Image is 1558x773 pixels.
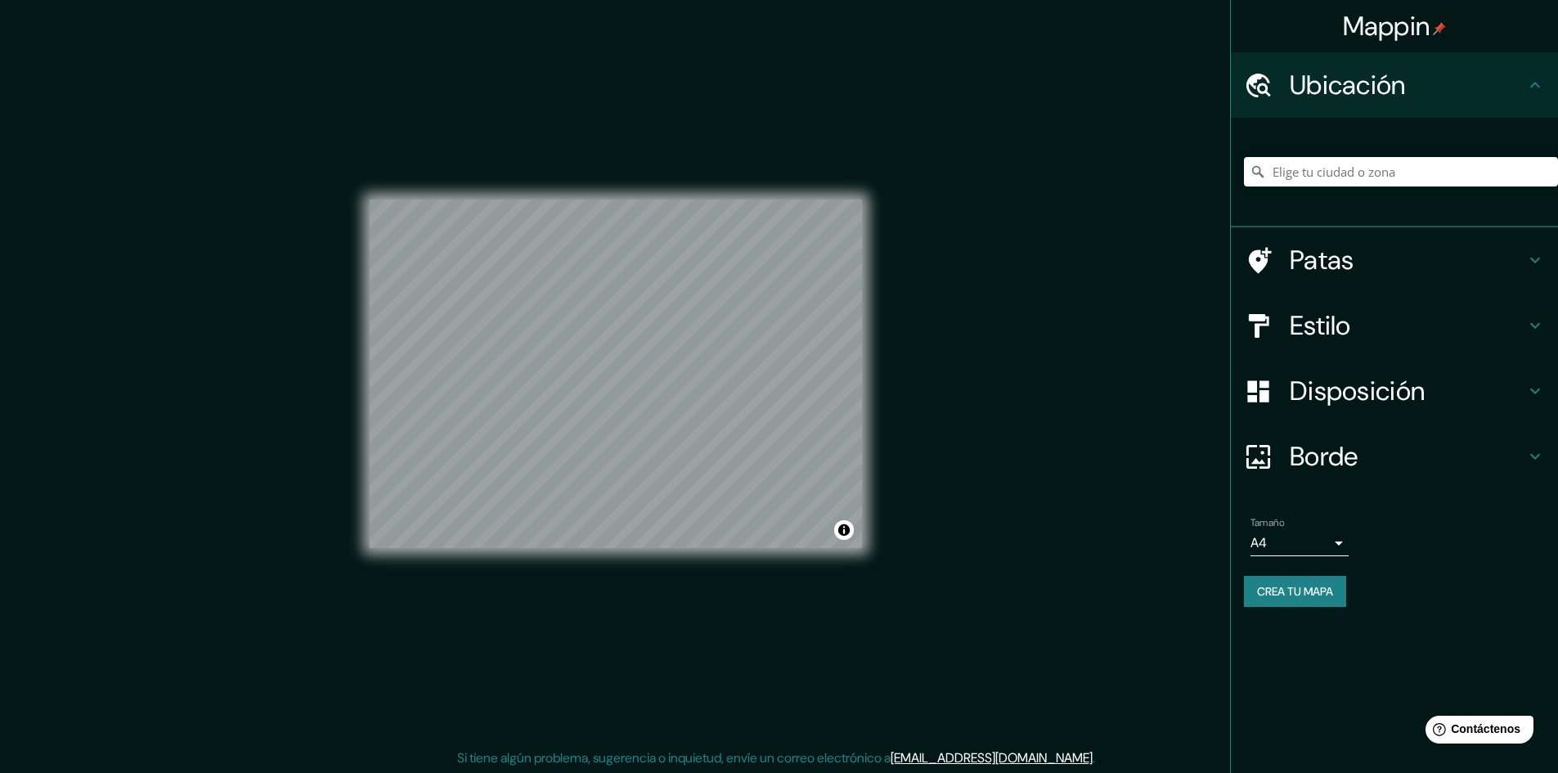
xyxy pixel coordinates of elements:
font: . [1098,748,1101,766]
font: Patas [1290,243,1354,277]
font: . [1095,748,1098,766]
div: Estilo [1231,293,1558,358]
div: A4 [1250,530,1349,556]
a: [EMAIL_ADDRESS][DOMAIN_NAME] [891,749,1093,766]
font: Estilo [1290,308,1351,343]
div: Ubicación [1231,52,1558,118]
font: Ubicación [1290,68,1406,102]
img: pin-icon.png [1433,22,1446,35]
div: Patas [1231,227,1558,293]
font: . [1093,749,1095,766]
canvas: Mapa [370,200,862,548]
font: Tamaño [1250,516,1284,529]
font: Crea tu mapa [1257,584,1333,599]
font: A4 [1250,534,1267,551]
iframe: Lanzador de widgets de ayuda [1412,709,1540,755]
div: Disposición [1231,358,1558,424]
input: Elige tu ciudad o zona [1244,157,1558,187]
font: Mappin [1343,9,1430,43]
font: Si tiene algún problema, sugerencia o inquietud, envíe un correo electrónico a [457,749,891,766]
font: Disposición [1290,374,1425,408]
div: Borde [1231,424,1558,489]
button: Activar o desactivar atribución [834,520,854,540]
font: Borde [1290,439,1358,474]
button: Crea tu mapa [1244,576,1346,607]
